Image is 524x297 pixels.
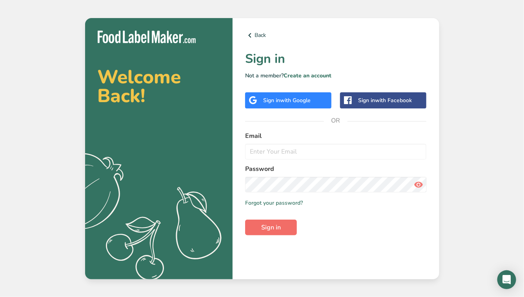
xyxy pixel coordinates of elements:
[245,49,427,68] h1: Sign in
[98,68,220,105] h2: Welcome Back!
[284,72,331,79] a: Create an account
[280,97,311,104] span: with Google
[497,270,516,289] div: Open Intercom Messenger
[261,223,281,232] span: Sign in
[263,96,311,104] div: Sign in
[375,97,412,104] span: with Facebook
[245,131,427,141] label: Email
[245,31,427,40] a: Back
[324,109,348,132] span: OR
[245,144,427,159] input: Enter Your Email
[245,164,427,174] label: Password
[245,71,427,80] p: Not a member?
[98,31,196,44] img: Food Label Maker
[245,199,303,207] a: Forgot your password?
[245,220,297,235] button: Sign in
[358,96,412,104] div: Sign in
